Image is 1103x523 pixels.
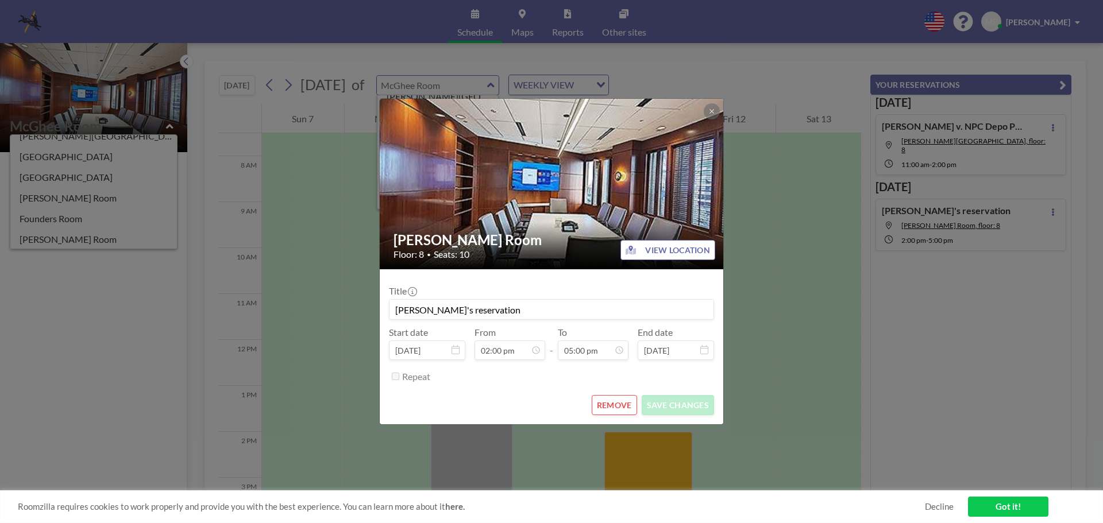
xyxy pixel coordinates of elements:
label: Title [389,285,416,297]
img: 537.jpg [380,3,724,365]
input: (No title) [389,300,714,319]
span: Floor: 8 [394,249,424,260]
label: Start date [389,327,428,338]
label: Repeat [402,371,430,382]
button: REMOVE [592,395,637,415]
span: Roomzilla requires cookies to work properly and provide you with the best experience. You can lea... [18,501,925,512]
label: End date [638,327,673,338]
label: To [558,327,567,338]
a: Got it! [968,497,1048,517]
span: - [550,331,553,356]
label: From [475,327,496,338]
a: Decline [925,501,954,512]
span: Seats: 10 [434,249,469,260]
h2: [PERSON_NAME] Room [394,231,711,249]
a: here. [445,501,465,512]
span: • [427,250,431,259]
button: VIEW LOCATION [620,240,715,260]
button: SAVE CHANGES [642,395,714,415]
